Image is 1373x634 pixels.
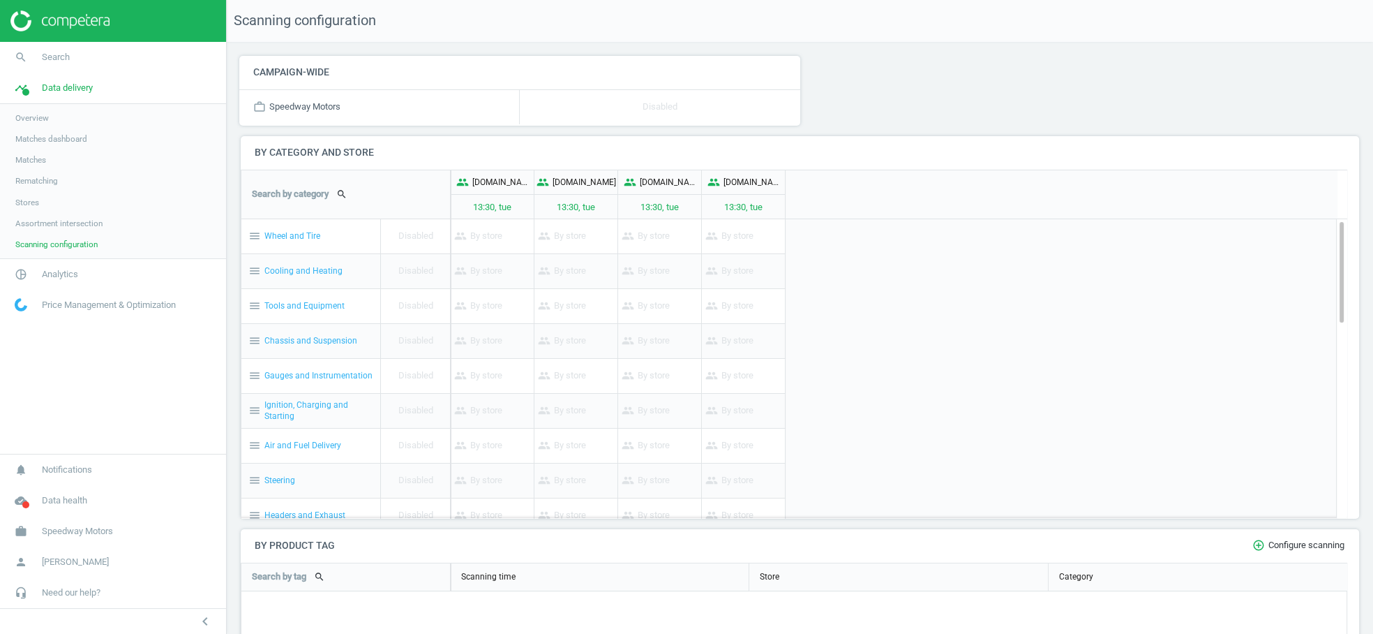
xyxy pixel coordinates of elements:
[707,176,720,189] i: people
[398,359,433,393] p: Disabled
[15,298,27,311] img: wGWNvw8QSZomAAAAABJRU5ErkJggg==
[454,289,502,323] p: By store
[8,580,34,606] i: headset_mic
[241,219,380,253] div: Wheel and Tire
[248,265,261,277] i: menu
[538,404,554,417] i: people
[622,300,638,312] i: people
[702,195,785,219] p: 13:30, tue
[454,334,470,347] i: people
[749,563,790,591] div: Store
[306,565,333,589] button: search
[454,404,470,417] i: people
[241,429,380,463] div: Air and Fuel Delivery
[197,613,213,630] i: chevron_left
[241,359,380,393] div: Gauges and Instrumentation
[15,218,103,229] span: Assortment intersection
[398,429,433,463] p: Disabled
[705,230,721,242] i: people
[241,289,380,323] div: Tools and Equipment
[538,464,586,498] p: By store
[622,394,670,428] p: By store
[454,429,502,463] p: By store
[454,254,502,288] p: By store
[640,177,696,189] p: [DOMAIN_NAME]
[8,518,34,545] i: work
[398,394,433,428] p: Disabled
[622,499,670,533] p: By store
[538,265,554,277] i: people
[42,525,113,538] span: Speedway Motors
[329,182,355,206] button: search
[538,509,554,522] i: people
[534,195,617,219] p: 13:30, tue
[622,254,670,288] p: By store
[248,509,261,522] i: menu
[42,556,109,568] span: [PERSON_NAME]
[622,404,638,417] i: people
[622,219,670,253] p: By store
[1252,539,1268,552] i: add_circle_outline
[42,51,70,64] span: Search
[705,464,753,498] p: By store
[622,439,638,452] i: people
[538,429,586,463] p: By store
[239,56,800,89] h4: Campaign-wide
[248,334,261,347] i: menu
[705,254,753,288] p: By store
[15,133,87,145] span: Matches dashboard
[454,219,502,253] p: By store
[1231,529,1359,562] button: add_circle_outlineConfigure scanning
[618,195,701,219] p: 13:30, tue
[622,334,638,347] i: people
[624,176,636,189] i: people
[8,44,34,71] i: search
[454,439,470,452] i: people
[643,90,677,124] p: Disabled
[705,265,721,277] i: people
[15,175,58,186] span: Rematching
[705,359,753,393] p: By store
[8,75,34,101] i: timeline
[705,429,753,463] p: By store
[705,509,721,522] i: people
[705,404,721,417] i: people
[553,177,616,189] p: [DOMAIN_NAME]
[241,136,1359,169] h4: By category and store
[705,324,753,358] p: By store
[538,324,586,358] p: By store
[705,369,721,382] i: people
[622,359,670,393] p: By store
[456,176,469,189] i: people
[15,197,39,208] span: Stores
[248,474,261,487] i: menu
[454,359,502,393] p: By store
[705,219,753,253] p: By store
[454,464,502,498] p: By store
[723,177,779,189] p: [DOMAIN_NAME]
[538,359,586,393] p: By store
[472,177,528,189] p: [DOMAIN_NAME]
[398,464,433,498] p: Disabled
[622,509,638,522] i: people
[538,289,586,323] p: By store
[42,82,93,94] span: Data delivery
[241,324,380,358] div: Chassis and Suspension
[241,563,450,591] div: Search by tag
[451,195,534,219] p: 13:30, tue
[241,170,450,219] div: Search by category
[42,268,78,281] span: Analytics
[227,11,376,31] span: Scanning configuration
[454,499,502,533] p: By store
[241,499,380,533] div: Headers and Exhaust
[248,439,261,452] i: menu
[454,230,470,242] i: people
[622,230,638,242] i: people
[538,254,586,288] p: By store
[705,334,721,347] i: people
[705,289,753,323] p: By store
[1049,563,1104,591] div: Category
[15,112,49,124] span: Overview
[454,369,470,382] i: people
[248,404,261,417] i: menu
